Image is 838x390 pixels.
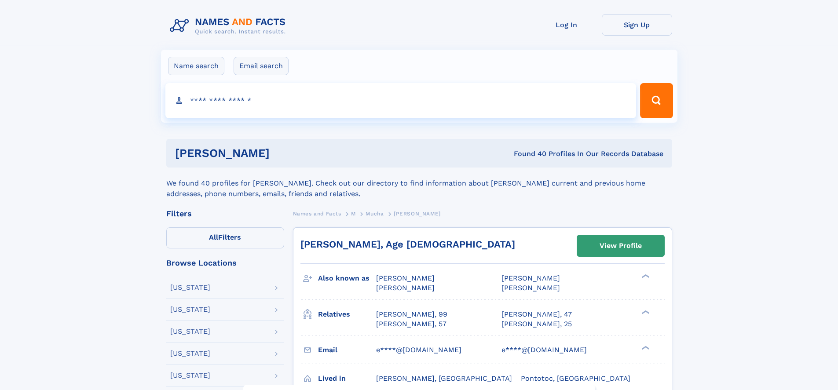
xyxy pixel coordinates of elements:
div: View Profile [600,236,642,256]
a: [PERSON_NAME], 25 [501,319,572,329]
label: Email search [234,57,289,75]
h3: Email [318,343,376,357]
h3: Lived in [318,371,376,386]
h3: Also known as [318,271,376,286]
button: Search Button [640,83,673,118]
a: M [351,208,356,219]
input: search input [165,83,637,118]
span: [PERSON_NAME], [GEOGRAPHIC_DATA] [376,374,512,383]
a: View Profile [577,235,664,256]
label: Name search [168,57,224,75]
a: [PERSON_NAME], 99 [376,310,447,319]
a: [PERSON_NAME], 57 [376,319,446,329]
label: Filters [166,227,284,248]
div: [US_STATE] [170,284,210,291]
span: [PERSON_NAME] [394,211,441,217]
a: [PERSON_NAME], Age [DEMOGRAPHIC_DATA] [300,239,515,250]
div: Found 40 Profiles In Our Records Database [392,149,663,159]
span: All [209,233,218,241]
div: ❯ [640,309,650,315]
span: [PERSON_NAME] [501,274,560,282]
div: [US_STATE] [170,350,210,357]
h3: Relatives [318,307,376,322]
div: Browse Locations [166,259,284,267]
div: ❯ [640,273,650,279]
a: Names and Facts [293,208,341,219]
div: ❯ [640,345,650,350]
div: [US_STATE] [170,306,210,313]
span: [PERSON_NAME] [376,284,435,292]
span: [PERSON_NAME] [376,274,435,282]
span: Pontotoc, [GEOGRAPHIC_DATA] [521,374,630,383]
img: Logo Names and Facts [166,14,293,38]
a: Log In [531,14,602,36]
span: M [351,211,356,217]
a: Mucha [366,208,384,219]
h1: [PERSON_NAME] [175,148,392,159]
a: [PERSON_NAME], 47 [501,310,572,319]
span: [PERSON_NAME] [501,284,560,292]
div: We found 40 profiles for [PERSON_NAME]. Check out our directory to find information about [PERSON... [166,168,672,199]
div: Filters [166,210,284,218]
span: Mucha [366,211,384,217]
div: [US_STATE] [170,372,210,379]
div: [US_STATE] [170,328,210,335]
a: Sign Up [602,14,672,36]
